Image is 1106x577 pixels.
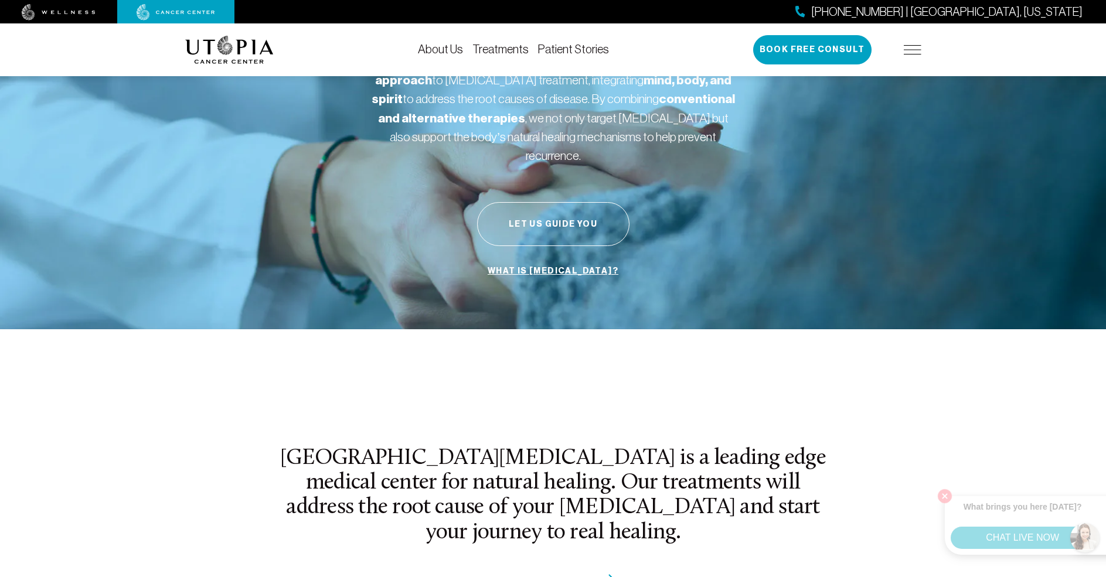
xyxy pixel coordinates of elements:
[904,45,921,54] img: icon-hamburger
[538,43,609,56] a: Patient Stories
[185,36,274,64] img: logo
[418,43,463,56] a: About Us
[378,91,735,126] strong: conventional and alternative therapies
[137,4,215,21] img: cancer center
[477,202,629,246] button: Let Us Guide You
[472,43,529,56] a: Treatments
[795,4,1083,21] a: [PHONE_NUMBER] | [GEOGRAPHIC_DATA], [US_STATE]
[22,4,96,21] img: wellness
[279,446,828,545] h2: [GEOGRAPHIC_DATA][MEDICAL_DATA] is a leading edge medical center for natural healing. Our treatme...
[753,35,872,64] button: Book Free Consult
[375,53,721,88] strong: holistic approach
[485,260,621,282] a: What is [MEDICAL_DATA]?
[811,4,1083,21] span: [PHONE_NUMBER] | [GEOGRAPHIC_DATA], [US_STATE]
[372,52,735,165] p: At , we take a to [MEDICAL_DATA] treatment, integrating to address the root causes of disease. By...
